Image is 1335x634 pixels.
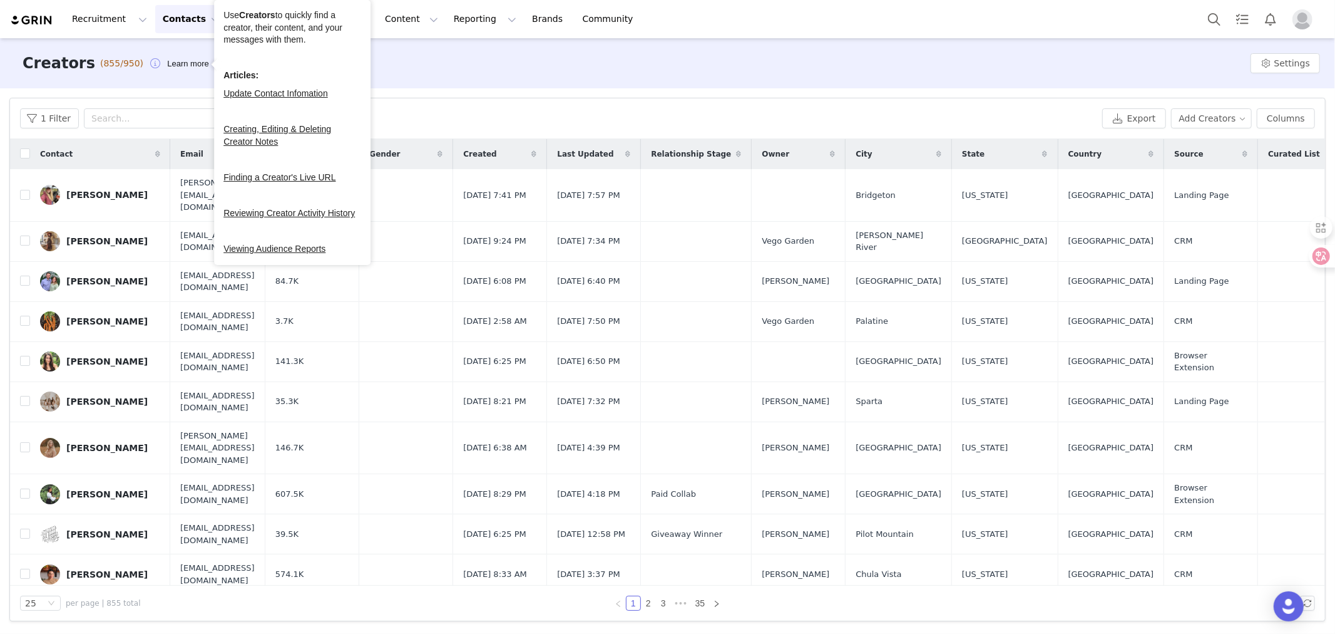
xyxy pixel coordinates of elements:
[223,172,335,182] a: Finding a Creator's Live URL
[1174,189,1229,202] span: Landing Page
[40,564,160,585] a: [PERSON_NAME]
[1068,395,1154,408] span: [GEOGRAPHIC_DATA]
[180,309,255,334] span: [EMAIL_ADDRESS][DOMAIN_NAME]
[40,271,60,291] img: a45b599b-0c2e-40ff-acd8-3df2d98c72a1.jpg
[557,148,613,160] span: Last Updated
[25,596,36,610] div: 25
[557,275,620,288] span: [DATE] 6:40 PM
[1200,5,1228,33] button: Search
[762,442,829,454] span: [PERSON_NAME]
[557,442,620,454] span: [DATE] 4:39 PM
[40,392,60,412] img: 3050f03b-33ef-4b39-af7b-86a19659f002.jpg
[66,190,148,200] div: [PERSON_NAME]
[762,528,829,541] span: [PERSON_NAME]
[1174,395,1229,408] span: Landing Page
[762,315,814,328] span: Vego Garden
[180,269,255,294] span: [EMAIL_ADDRESS][DOMAIN_NAME]
[66,316,148,326] div: [PERSON_NAME]
[223,124,331,147] a: Creating, Editing & Deleting Creator Notes
[1174,482,1247,506] span: Browser Extension
[557,568,620,581] span: [DATE] 3:37 PM
[762,148,789,160] span: Owner
[962,235,1048,247] span: [GEOGRAPHIC_DATA]
[463,488,526,501] span: [DATE] 8:29 PM
[626,596,641,611] li: 1
[856,528,914,541] span: Pilot Mountain
[1068,148,1102,160] span: Country
[557,488,620,501] span: [DATE] 4:18 PM
[275,488,304,501] span: 607.5K
[223,9,361,46] div: Use to quickly find a creator, their content, and your messages with them.
[1102,108,1166,128] button: Export
[64,5,155,33] button: Recruitment
[557,528,625,541] span: [DATE] 12:58 PM
[66,443,148,453] div: [PERSON_NAME]
[1068,275,1154,288] span: [GEOGRAPHIC_DATA]
[651,528,722,541] span: Giveaway Winner
[962,189,1008,202] span: [US_STATE]
[671,596,691,611] span: •••
[463,235,526,247] span: [DATE] 9:24 PM
[1068,568,1154,581] span: [GEOGRAPHIC_DATA]
[651,488,696,501] span: Paid Collab
[762,395,829,408] span: [PERSON_NAME]
[1068,355,1154,368] span: [GEOGRAPHIC_DATA]
[557,315,620,328] span: [DATE] 7:50 PM
[1171,108,1252,128] button: Add Creators
[463,355,526,368] span: [DATE] 6:25 PM
[962,488,1008,501] span: [US_STATE]
[692,596,709,610] a: 35
[856,395,882,408] span: Sparta
[1174,350,1247,374] span: Browser Extension
[40,351,60,372] img: e7a364dc-6161-4590-908d-037e9b9a5c34.jpg
[1268,148,1320,160] span: Curated List
[463,395,526,408] span: [DATE] 8:21 PM
[962,442,1008,454] span: [US_STATE]
[66,397,148,407] div: [PERSON_NAME]
[48,600,55,608] i: icon: down
[1174,568,1192,581] span: CRM
[463,189,526,202] span: [DATE] 7:41 PM
[180,430,255,467] span: [PERSON_NAME][EMAIL_ADDRESS][DOMAIN_NAME]
[856,229,941,254] span: [PERSON_NAME] River
[40,524,60,544] img: 0fe5cf45-9041-400b-b3da-b1ee8618b2d9.jpg
[524,5,574,33] a: Brands
[155,5,227,33] button: Contacts
[962,355,1008,368] span: [US_STATE]
[180,522,255,546] span: [EMAIL_ADDRESS][DOMAIN_NAME]
[691,596,710,611] li: 35
[223,88,328,98] a: Update Contact Infomation
[40,311,60,331] img: a70175f1-739e-409d-a292-30ee5ac55ace--s.jpg
[66,356,148,366] div: [PERSON_NAME]
[671,596,691,611] li: Next 3 Pages
[1068,442,1154,454] span: [GEOGRAPHIC_DATA]
[463,275,526,288] span: [DATE] 6:08 PM
[1285,9,1325,29] button: Profile
[66,569,148,579] div: [PERSON_NAME]
[180,390,255,414] span: [EMAIL_ADDRESS][DOMAIN_NAME]
[856,189,896,202] span: Bridgeton
[962,395,1008,408] span: [US_STATE]
[611,596,626,611] li: Previous Page
[463,528,526,541] span: [DATE] 6:25 PM
[463,442,527,454] span: [DATE] 6:38 AM
[1229,5,1256,33] a: Tasks
[1174,275,1229,288] span: Landing Page
[40,185,60,205] img: d25ae3d3-6e7c-43b6-a6fa-2159da065104.jpg
[856,488,941,501] span: [GEOGRAPHIC_DATA]
[275,442,304,454] span: 146.7K
[40,148,73,160] span: Contact
[1174,528,1192,541] span: CRM
[40,524,160,544] a: [PERSON_NAME]
[180,350,255,374] span: [EMAIL_ADDRESS][DOMAIN_NAME]
[962,275,1008,288] span: [US_STATE]
[223,244,325,254] a: Viewing Audience Reports
[557,235,620,247] span: [DATE] 7:34 PM
[762,488,829,501] span: [PERSON_NAME]
[856,355,941,368] span: [GEOGRAPHIC_DATA]
[40,438,160,458] a: [PERSON_NAME]
[856,315,888,328] span: Palatine
[40,185,160,205] a: [PERSON_NAME]
[463,568,527,581] span: [DATE] 8:33 AM
[180,177,255,214] span: [PERSON_NAME][EMAIL_ADDRESS][DOMAIN_NAME]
